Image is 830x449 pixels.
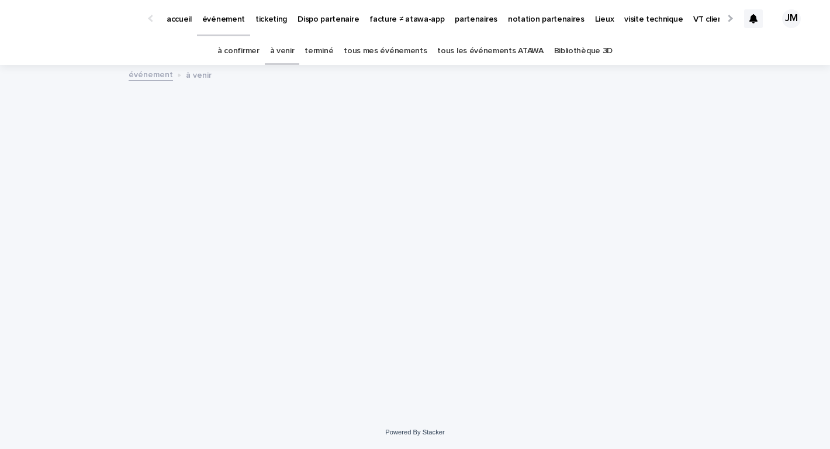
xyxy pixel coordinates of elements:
[23,7,137,30] img: Ls34BcGeRexTGTNfXpUC
[385,429,444,436] a: Powered By Stacker
[217,37,260,65] a: à confirmer
[270,37,295,65] a: à venir
[782,9,801,28] div: JM
[344,37,427,65] a: tous mes événements
[186,68,212,81] p: à venir
[129,67,173,81] a: événement
[437,37,543,65] a: tous les événements ATAWA
[554,37,613,65] a: Bibliothèque 3D
[305,37,333,65] a: terminé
